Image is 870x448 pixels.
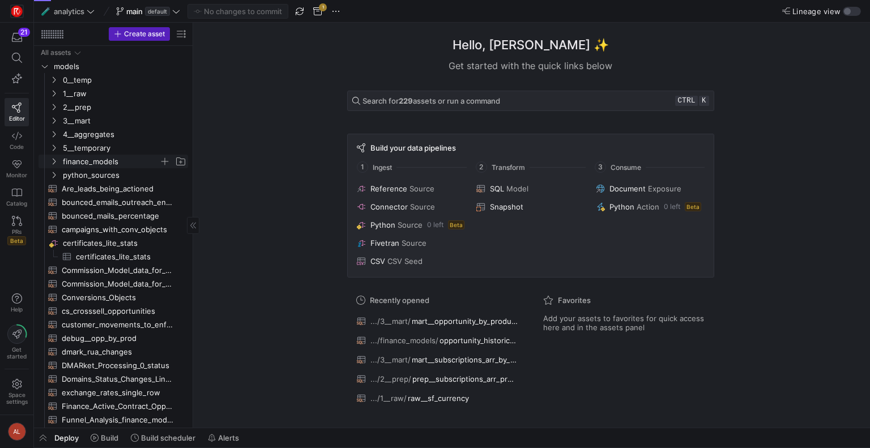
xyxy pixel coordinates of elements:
[370,296,429,305] span: Recently opened
[62,182,175,195] span: Are_leads_being_actioned​​​​​​​​​​
[355,236,467,250] button: FivetranSource
[39,291,188,304] a: Conversions_Objects​​​​​​​​​​
[39,331,188,345] div: Press SPACE to select this row.
[39,372,188,386] a: Domains_Status_Changes_Linked_to_Implementation_Projects​​​​​​​​​​
[39,59,188,73] div: Press SPACE to select this row.
[558,296,591,305] span: Favorites
[370,317,411,326] span: .../3__mart/
[101,433,118,442] span: Build
[347,91,714,111] button: Search for229assets or run a commandctrlk
[62,210,175,223] span: bounced_mails_percentage​​​​​​​​​​
[76,250,175,263] span: certificates_lite_stats​​​​​​​​​
[39,168,188,182] div: Press SPACE to select this row.
[39,359,188,372] a: DMARket_Processing_0_status​​​​​​​​​​
[109,27,170,41] button: Create asset
[39,304,188,318] div: Press SPACE to select this row.
[39,386,188,399] a: exchange_rates_single_row​​​​​​​​​​
[12,228,22,235] span: PRs
[399,96,413,105] strong: 229
[39,291,188,304] div: Press SPACE to select this row.
[18,28,30,37] div: 21
[7,346,27,360] span: Get started
[39,372,188,386] div: Press SPACE to select this row.
[408,394,469,403] span: raw__sf_currency
[39,304,188,318] a: cs_crosssell_opportunities​​​​​​​​​​
[685,202,701,211] span: Beta
[86,428,123,447] button: Build
[39,223,188,236] div: Press SPACE to select this row.
[594,200,706,214] button: PythonAction0 leftBeta
[5,2,29,21] a: https://storage.googleapis.com/y42-prod-data-exchange/images/C0c2ZRu8XU2mQEXUlKrTCN4i0dD3czfOt8UZ...
[113,4,183,19] button: maindefault
[355,182,467,195] button: ReferenceSource
[5,374,29,410] a: Spacesettings
[62,332,175,345] span: debug__opp_by_prod​​​​​​​​​​
[5,98,29,126] a: Editor
[370,257,385,266] span: CSV
[39,114,188,127] div: Press SPACE to select this row.
[39,141,188,155] div: Press SPACE to select this row.
[5,420,29,443] button: AL
[637,202,659,211] span: Action
[62,264,175,277] span: Commission_Model_data_for_AEs_and_SDRs_aeoutput​​​​​​​​​​
[54,7,84,16] span: analytics
[39,263,188,277] div: Press SPACE to select this row.
[63,114,186,127] span: 3__mart
[370,336,438,345] span: .../finance_models/
[11,6,23,17] img: https://storage.googleapis.com/y42-prod-data-exchange/images/C0c2ZRu8XU2mQEXUlKrTCN4i0dD3czfOt8UZ...
[39,46,188,59] div: Press SPACE to select this row.
[218,433,239,442] span: Alerts
[370,184,407,193] span: Reference
[39,127,188,141] div: Press SPACE to select this row.
[370,374,411,383] span: .../2__prep/
[39,277,188,291] div: Press SPACE to select this row.
[609,184,646,193] span: Document
[126,7,143,16] span: main
[347,59,714,72] div: Get started with the quick links below
[63,87,186,100] span: 1__raw
[39,345,188,359] a: dmark_rua_changes​​​​​​​​​​
[63,74,186,87] span: 0__temp
[39,73,188,87] div: Press SPACE to select this row.
[474,200,587,214] button: Snapshot
[387,257,423,266] span: CSV Seed
[39,277,188,291] a: Commission_Model_data_for_AEs_and_SDRs_sdroutput​​​​​​​​​​
[41,49,71,57] div: All assets
[39,155,188,168] div: Press SPACE to select this row.
[39,386,188,399] div: Press SPACE to select this row.
[410,202,435,211] span: Source
[453,36,609,54] h1: Hello, [PERSON_NAME] ✨
[124,30,165,38] span: Create asset
[370,238,399,248] span: Fivetran
[39,413,188,426] a: Funnel_Analysis_finance_model_table_output​​​​​​​​​​
[63,169,186,182] span: python_sources
[62,413,175,426] span: Funnel_Analysis_finance_model_table_output​​​​​​​​​​
[448,220,464,229] span: Beta
[427,221,443,229] span: 0 left
[355,200,467,214] button: ConnectorSource
[490,184,504,193] span: SQL
[39,195,188,209] a: bounced_emails_outreach_enhanced​​​​​​​​​​
[594,182,706,195] button: DocumentExposure
[8,423,26,441] div: AL
[39,195,188,209] div: Press SPACE to select this row.
[39,399,188,413] div: Press SPACE to select this row.
[41,7,49,15] span: 🧪
[39,331,188,345] a: debug__opp_by_prod​​​​​​​​​​
[39,318,188,331] a: customer_movements_to_enforcement​​​​​​​​​​
[62,196,175,209] span: bounced_emails_outreach_enhanced​​​​​​​​​​
[39,250,188,263] a: certificates_lite_stats​​​​​​​​​
[39,209,188,223] a: bounced_mails_percentage​​​​​​​​​​
[6,391,28,405] span: Space settings
[39,236,188,250] a: certificates_lite_stats​​​​​​​​
[543,314,705,332] span: Add your assets to favorites for quick access here and in the assets panel
[39,209,188,223] div: Press SPACE to select this row.
[354,352,521,367] button: .../3__mart/mart__subscriptions_arr_by_product
[7,236,26,245] span: Beta
[370,202,408,211] span: Connector
[145,7,170,16] span: default
[370,355,411,364] span: .../3__mart/
[39,4,97,19] button: 🧪analytics
[648,184,681,193] span: Exposure
[362,96,500,105] span: Search for assets or run a command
